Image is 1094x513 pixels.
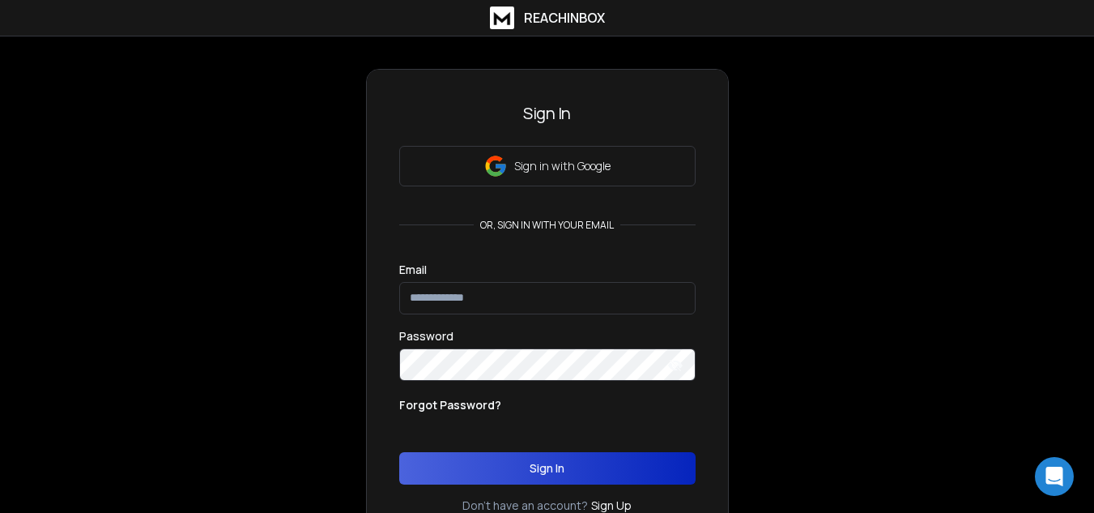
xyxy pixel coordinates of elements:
h3: Sign In [399,102,696,125]
button: Sign in with Google [399,146,696,186]
img: logo [490,6,514,29]
p: Forgot Password? [399,397,501,413]
button: Sign In [399,452,696,485]
a: ReachInbox [490,6,605,29]
p: Sign in with Google [514,158,611,174]
div: Open Intercom Messenger [1035,457,1074,496]
p: or, sign in with your email [474,219,620,232]
label: Password [399,331,453,342]
label: Email [399,264,427,276]
h1: ReachInbox [524,8,605,28]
